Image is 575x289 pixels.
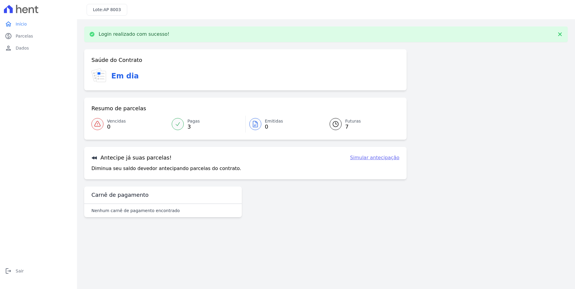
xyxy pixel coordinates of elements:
[187,118,200,124] span: Pagas
[107,124,126,129] span: 0
[91,56,142,64] h3: Saúde do Contrato
[99,31,170,37] p: Login realizado com sucesso!
[345,124,361,129] span: 7
[187,124,200,129] span: 3
[5,20,12,28] i: home
[107,118,126,124] span: Vencidas
[5,267,12,275] i: logout
[91,116,168,132] a: Vencidas 0
[168,116,245,132] a: Pagas 3
[93,7,121,13] h3: Lote:
[2,265,75,277] a: logoutSair
[16,21,27,27] span: Início
[2,18,75,30] a: homeInício
[16,33,33,39] span: Parcelas
[5,44,12,52] i: person
[91,165,241,172] p: Diminua seu saldo devedor antecipando parcelas do contrato.
[91,208,180,214] p: Nenhum carnê de pagamento encontrado
[16,45,29,51] span: Dados
[2,30,75,42] a: paidParcelas
[5,32,12,40] i: paid
[246,116,322,132] a: Emitidas 0
[91,105,146,112] h3: Resumo de parcelas
[111,71,139,81] h3: Em dia
[16,268,24,274] span: Sair
[91,191,149,199] h3: Carnê de pagamento
[91,154,172,161] h3: Antecipe já suas parcelas!
[265,118,283,124] span: Emitidas
[103,7,121,12] span: AP 8003
[350,154,399,161] a: Simular antecipação
[2,42,75,54] a: personDados
[265,124,283,129] span: 0
[322,116,399,132] a: Futuras 7
[345,118,361,124] span: Futuras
